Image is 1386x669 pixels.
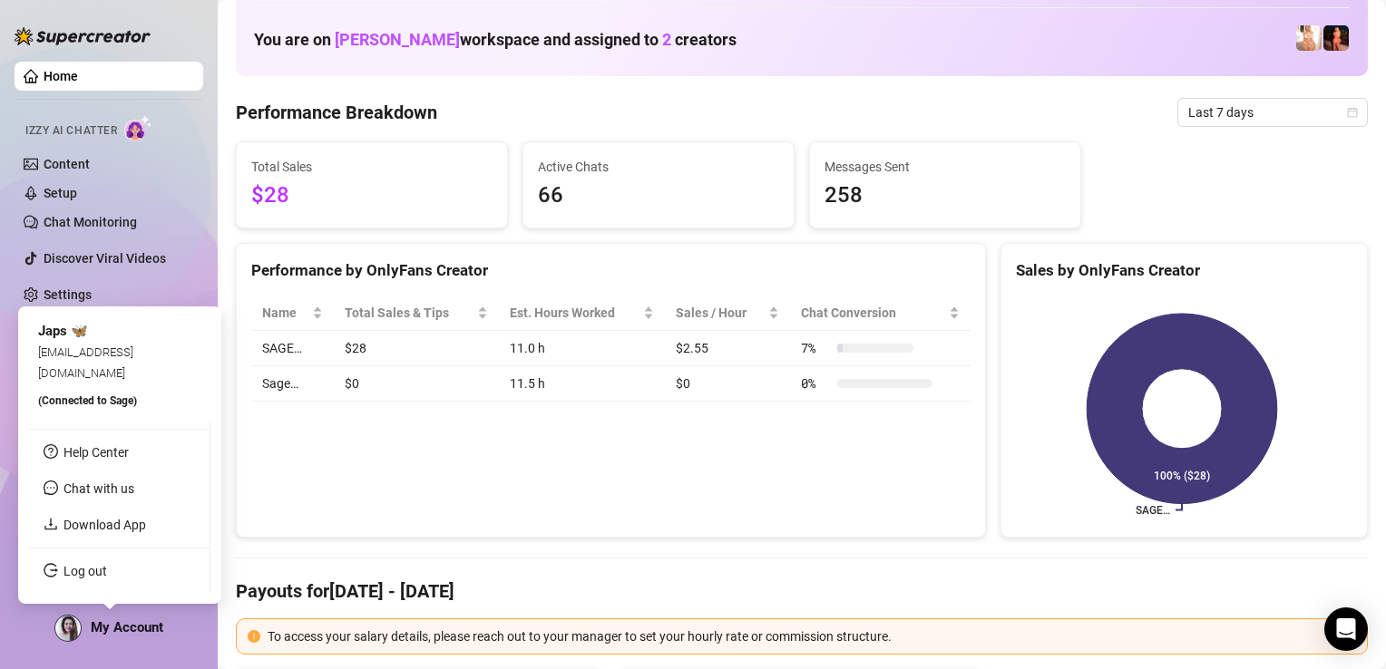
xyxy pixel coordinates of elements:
span: Messages Sent [825,157,1066,177]
a: Chat Monitoring [44,215,137,229]
div: To access your salary details, please reach out to your manager to set your hourly rate or commis... [268,626,1356,646]
div: Est. Hours Worked [510,303,639,323]
a: Content [44,157,90,171]
td: SAGE… [251,331,334,366]
span: [EMAIL_ADDRESS][DOMAIN_NAME] [38,345,133,379]
span: Name [262,303,308,323]
span: exclamation-circle [248,630,260,643]
th: Chat Conversion [790,296,970,331]
span: 2 [662,30,671,49]
text: SAGE… [1136,504,1170,517]
a: Help Center [63,445,129,460]
span: Active Chats [538,157,779,177]
img: AI Chatter [124,115,152,141]
td: 11.0 h [499,331,665,366]
img: logo-BBDzfeDw.svg [15,27,151,45]
span: calendar [1347,107,1358,118]
td: $0 [334,366,499,402]
a: Setup [44,186,77,200]
span: Total Sales & Tips [345,303,473,323]
a: Home [44,69,78,83]
span: (Connected to Sage ) [38,394,137,407]
td: $28 [334,331,499,366]
th: Sales / Hour [665,296,790,331]
h4: Performance Breakdown [236,100,437,125]
img: ACg8ocIrSpwHn_bxyTbBdU-2GTeo7eevXPmyDRaubS3pJtlf3NjpBKE=s96-c [55,616,81,641]
th: Total Sales & Tips [334,296,499,331]
span: 7 % [801,338,830,358]
span: Chat Conversion [801,303,944,323]
span: 0 % [801,373,830,393]
div: Open Intercom Messenger [1324,607,1368,651]
span: Sales / Hour [676,303,765,323]
span: Japs 🦋 [38,323,88,339]
span: Last 7 days [1188,99,1357,126]
a: Download App [63,518,146,532]
a: Settings [44,287,92,302]
span: Chat with us [63,481,134,496]
li: Log out [29,557,210,586]
span: Total Sales [251,157,493,177]
span: 258 [825,179,1066,213]
div: Sales by OnlyFans Creator [1016,258,1352,283]
span: Izzy AI Chatter [25,122,117,140]
a: Log out [63,564,107,578]
td: $0 [665,366,790,402]
a: Discover Viral Videos [44,251,166,266]
td: $2.55 [665,331,790,366]
td: 11.5 h [499,366,665,402]
img: Sage [1296,25,1322,51]
span: My Account [91,619,163,635]
span: 66 [538,179,779,213]
td: Sage… [251,366,334,402]
h4: Payouts for [DATE] - [DATE] [236,578,1368,604]
div: Performance by OnlyFans Creator [251,258,971,283]
span: [PERSON_NAME] [335,30,460,49]
th: Name [251,296,334,331]
img: SAGE [1323,25,1349,51]
span: $28 [251,179,493,213]
span: message [44,480,58,495]
h1: You are on workspace and assigned to creators [254,30,737,50]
